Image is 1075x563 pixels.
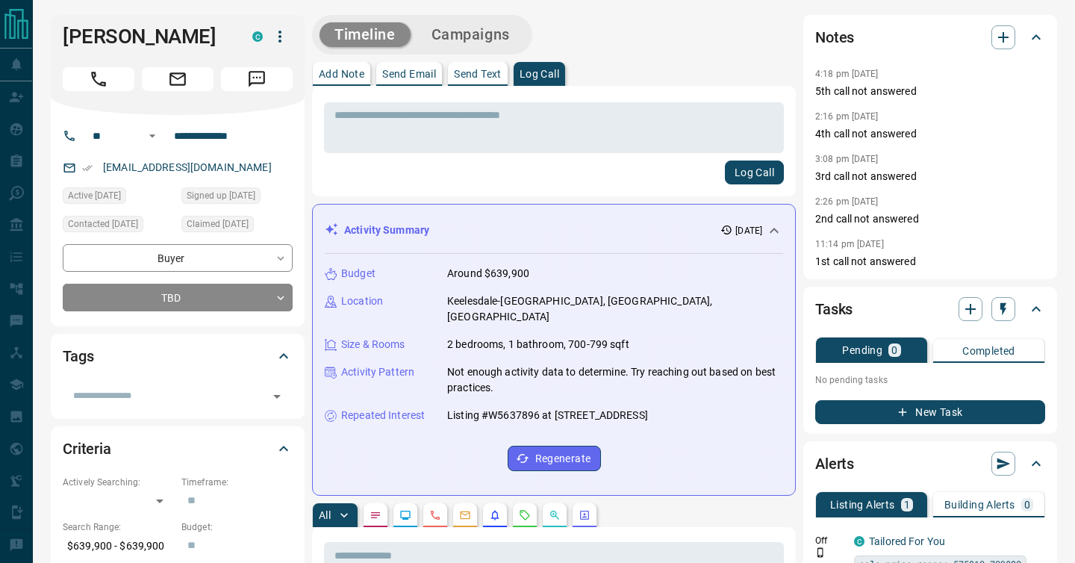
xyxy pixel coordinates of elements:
p: 11:14 pm [DATE] [815,239,884,249]
a: [EMAIL_ADDRESS][DOMAIN_NAME] [103,161,272,173]
div: Tasks [815,291,1045,327]
p: Building Alerts [944,500,1015,510]
svg: Agent Actions [579,509,591,521]
div: Alerts [815,446,1045,482]
div: TBD [63,284,293,311]
button: New Task [815,400,1045,424]
svg: Lead Browsing Activity [399,509,411,521]
h2: Notes [815,25,854,49]
button: Log Call [725,161,784,184]
p: Not enough activity data to determine. Try reaching out based on best practices. [447,364,783,396]
p: 2:26 pm [DATE] [815,196,879,207]
p: 2nd call not answered [815,211,1045,227]
span: Email [142,67,214,91]
p: 4:18 pm [DATE] [815,69,879,79]
svg: Requests [519,509,531,521]
p: Search Range: [63,520,174,534]
p: 0 [1024,500,1030,510]
svg: Push Notification Only [815,547,826,558]
div: Thu Aug 07 2025 [63,187,174,208]
p: Size & Rooms [341,337,405,352]
span: Signed up [DATE] [187,188,255,203]
p: Activity Pattern [341,364,414,380]
p: All [319,510,331,520]
svg: Opportunities [549,509,561,521]
p: Pending [842,345,882,355]
div: Buyer [63,244,293,272]
div: Notes [815,19,1045,55]
div: Thu Aug 07 2025 [181,187,293,208]
h2: Alerts [815,452,854,476]
svg: Emails [459,509,471,521]
span: Claimed [DATE] [187,217,249,231]
p: Log Call [520,69,559,79]
p: Actively Searching: [63,476,174,489]
p: Keelesdale-[GEOGRAPHIC_DATA], [GEOGRAPHIC_DATA], [GEOGRAPHIC_DATA] [447,293,783,325]
p: 0 [891,345,897,355]
p: 5th call not answered [815,84,1045,99]
p: 2 bedrooms, 1 bathroom, 700-799 sqft [447,337,629,352]
button: Timeline [320,22,411,47]
h1: [PERSON_NAME] [63,25,230,49]
svg: Listing Alerts [489,509,501,521]
p: No pending tasks [815,369,1045,391]
span: Contacted [DATE] [68,217,138,231]
span: Message [221,67,293,91]
h2: Criteria [63,437,111,461]
button: Campaigns [417,22,525,47]
p: 1st call not answered [815,254,1045,270]
span: Active [DATE] [68,188,121,203]
svg: Calls [429,509,441,521]
h2: Tags [63,344,93,368]
p: Location [341,293,383,309]
p: Timeframe: [181,476,293,489]
p: Budget [341,266,376,281]
p: Around $639,900 [447,266,529,281]
p: Repeated Interest [341,408,425,423]
div: Wed Aug 13 2025 [63,216,174,237]
p: 3rd call not answered [815,169,1045,184]
button: Open [267,386,287,407]
p: Activity Summary [344,223,429,238]
div: condos.ca [252,31,263,42]
p: [DATE] [735,224,762,237]
span: Call [63,67,134,91]
div: Tags [63,338,293,374]
button: Open [143,127,161,145]
div: Thu Aug 07 2025 [181,216,293,237]
div: Criteria [63,431,293,467]
a: Tailored For You [869,535,945,547]
div: condos.ca [854,536,864,547]
p: Send Text [454,69,502,79]
svg: Notes [370,509,381,521]
p: Listing #W5637896 at [STREET_ADDRESS] [447,408,648,423]
div: Activity Summary[DATE] [325,217,783,244]
p: Send Email [382,69,436,79]
p: 3:08 pm [DATE] [815,154,879,164]
p: Listing Alerts [830,500,895,510]
p: 4th call not answered [815,126,1045,142]
button: Regenerate [508,446,601,471]
p: 1 [904,500,910,510]
p: Completed [962,346,1015,356]
p: Off [815,534,845,547]
p: 2:16 pm [DATE] [815,111,879,122]
p: Add Note [319,69,364,79]
h2: Tasks [815,297,853,321]
svg: Email Verified [82,163,93,173]
p: $639,900 - $639,900 [63,534,174,559]
p: Budget: [181,520,293,534]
